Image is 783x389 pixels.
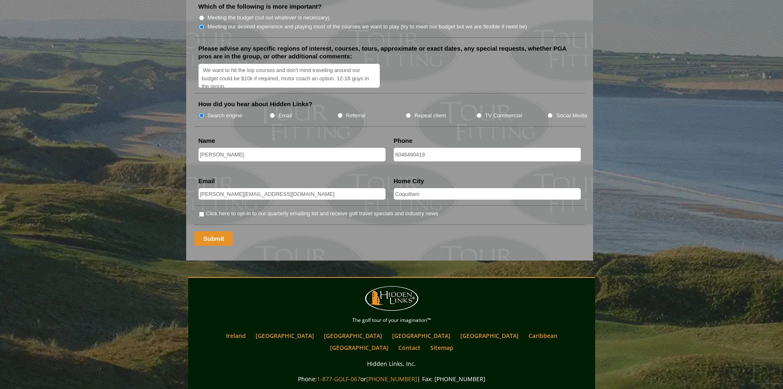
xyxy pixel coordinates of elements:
[394,342,425,354] a: Contact
[208,23,527,31] label: Meeting our desired experience and playing most of the courses we want to play (try to meet our b...
[388,330,455,342] a: [GEOGRAPHIC_DATA]
[190,359,593,369] p: Hidden Links, Inc.
[199,100,313,108] label: How did you hear about Hidden Links?
[199,137,215,145] label: Name
[206,210,438,218] label: Click here to opt-in to our quarterly emailing list and receive golf travel specials and industry...
[320,330,386,342] a: [GEOGRAPHIC_DATA]
[199,177,215,185] label: Email
[190,374,593,384] p: Phone: or | Fax: [PHONE_NUMBER]
[394,177,424,185] label: Home City
[252,330,318,342] a: [GEOGRAPHIC_DATA]
[485,112,522,120] label: TV Commercial
[326,342,393,354] a: [GEOGRAPHIC_DATA]
[414,112,446,120] label: Repeat client
[456,330,523,342] a: [GEOGRAPHIC_DATA]
[524,330,561,342] a: Caribbean
[317,375,360,383] a: 1-877-GOLF-067
[208,14,330,22] label: Meeting the budget (cut out whatever is necessary)
[366,375,417,383] a: [PHONE_NUMBER]
[556,112,587,120] label: Social Media
[199,44,581,61] label: Please advise any specific regions of interest, courses, tours, approximate or exact dates, any s...
[346,112,365,120] label: Referral
[394,137,413,145] label: Phone
[222,330,250,342] a: Ireland
[426,342,457,354] a: Sitemap
[194,231,233,246] input: Submit
[199,2,322,11] label: Which of the following is more important?
[199,64,380,88] textarea: We want to hit the top courses and don't mind traveling around our budget could be $10k if requir...
[208,112,243,120] label: Search engine
[190,316,593,325] p: The golf tour of your imagination™
[278,112,292,120] label: Email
